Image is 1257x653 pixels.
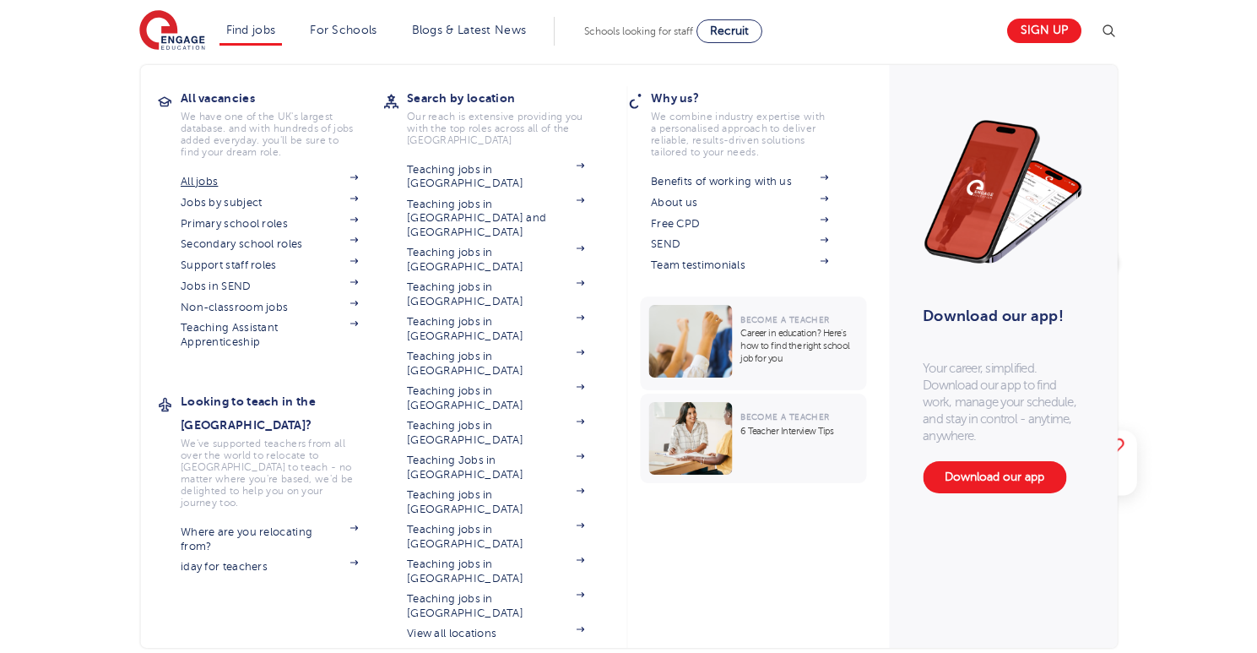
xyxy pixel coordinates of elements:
[139,10,205,52] img: Engage Education
[651,237,828,251] a: SEND
[651,86,853,110] h3: Why us?
[923,461,1066,493] a: Download our app
[181,301,358,314] a: Non-classroom jobs
[407,523,584,551] a: Teaching jobs in [GEOGRAPHIC_DATA]
[310,24,377,36] a: For Schools
[651,196,828,210] a: About us
[407,315,584,343] a: Teaching jobs in [GEOGRAPHIC_DATA]
[407,246,584,274] a: Teaching jobs in [GEOGRAPHIC_DATA]
[407,86,610,110] h3: Search by location
[181,175,358,188] a: All jobs
[740,327,858,365] p: Career in education? Here’s how to find the right school job for you
[226,24,276,36] a: Find jobs
[181,111,358,158] p: We have one of the UK's largest database. and with hundreds of jobs added everyday. you'll be sur...
[584,25,693,37] span: Schools looking for staff
[181,560,358,574] a: iday for teachers
[651,217,828,231] a: Free CPD
[407,627,584,640] a: View all locations
[181,525,358,553] a: Where are you relocating from?
[740,425,858,438] p: 6 Teacher Interview Tips
[740,412,829,422] span: Become a Teacher
[407,384,584,412] a: Teaching jobs in [GEOGRAPHIC_DATA]
[923,360,1083,444] p: Your career, simplified. Download our app to find work, manage your schedule, and stay in control...
[181,389,383,509] a: Looking to teach in the [GEOGRAPHIC_DATA]?We've supported teachers from all over the world to rel...
[181,438,358,509] p: We've supported teachers from all over the world to relocate to [GEOGRAPHIC_DATA] to teach - no m...
[407,454,584,482] a: Teaching Jobs in [GEOGRAPHIC_DATA]
[181,86,383,110] h3: All vacancies
[181,217,358,231] a: Primary school roles
[407,111,584,146] p: Our reach is extensive providing you with the top roles across all of the [GEOGRAPHIC_DATA]
[407,419,584,447] a: Teaching jobs in [GEOGRAPHIC_DATA]
[407,86,610,146] a: Search by locationOur reach is extensive providing you with the top roles across all of the [GEOG...
[181,237,358,251] a: Secondary school roles
[640,394,870,483] a: Become a Teacher6 Teacher Interview Tips
[181,258,358,272] a: Support staff roles
[740,315,829,324] span: Become a Teacher
[181,321,358,349] a: Teaching Assistant Apprenticeship
[407,558,584,585] a: Teaching jobs in [GEOGRAPHIC_DATA]
[407,198,584,239] a: Teaching jobs in [GEOGRAPHIC_DATA] and [GEOGRAPHIC_DATA]
[710,24,749,37] span: Recruit
[407,163,584,191] a: Teaching jobs in [GEOGRAPHIC_DATA]
[651,86,853,158] a: Why us?We combine industry expertise with a personalised approach to deliver reliable, results-dr...
[651,175,828,188] a: Benefits of working with us
[407,592,584,620] a: Teaching jobs in [GEOGRAPHIC_DATA]
[696,19,762,43] a: Recruit
[640,297,870,390] a: Become a TeacherCareer in education? Here’s how to find the right school job for you
[923,297,1075,335] h3: Download our app!
[407,488,584,516] a: Teaching jobs in [GEOGRAPHIC_DATA]
[651,111,828,158] p: We combine industry expertise with a personalised approach to deliver reliable, results-driven so...
[651,258,828,272] a: Team testimonials
[407,350,584,378] a: Teaching jobs in [GEOGRAPHIC_DATA]
[181,280,358,293] a: Jobs in SEND
[1007,19,1081,43] a: Sign up
[407,280,584,308] a: Teaching jobs in [GEOGRAPHIC_DATA]
[412,24,527,36] a: Blogs & Latest News
[181,86,383,158] a: All vacanciesWe have one of the UK's largest database. and with hundreds of jobs added everyday. ...
[181,389,383,437] h3: Looking to teach in the [GEOGRAPHIC_DATA]?
[181,196,358,210] a: Jobs by subject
